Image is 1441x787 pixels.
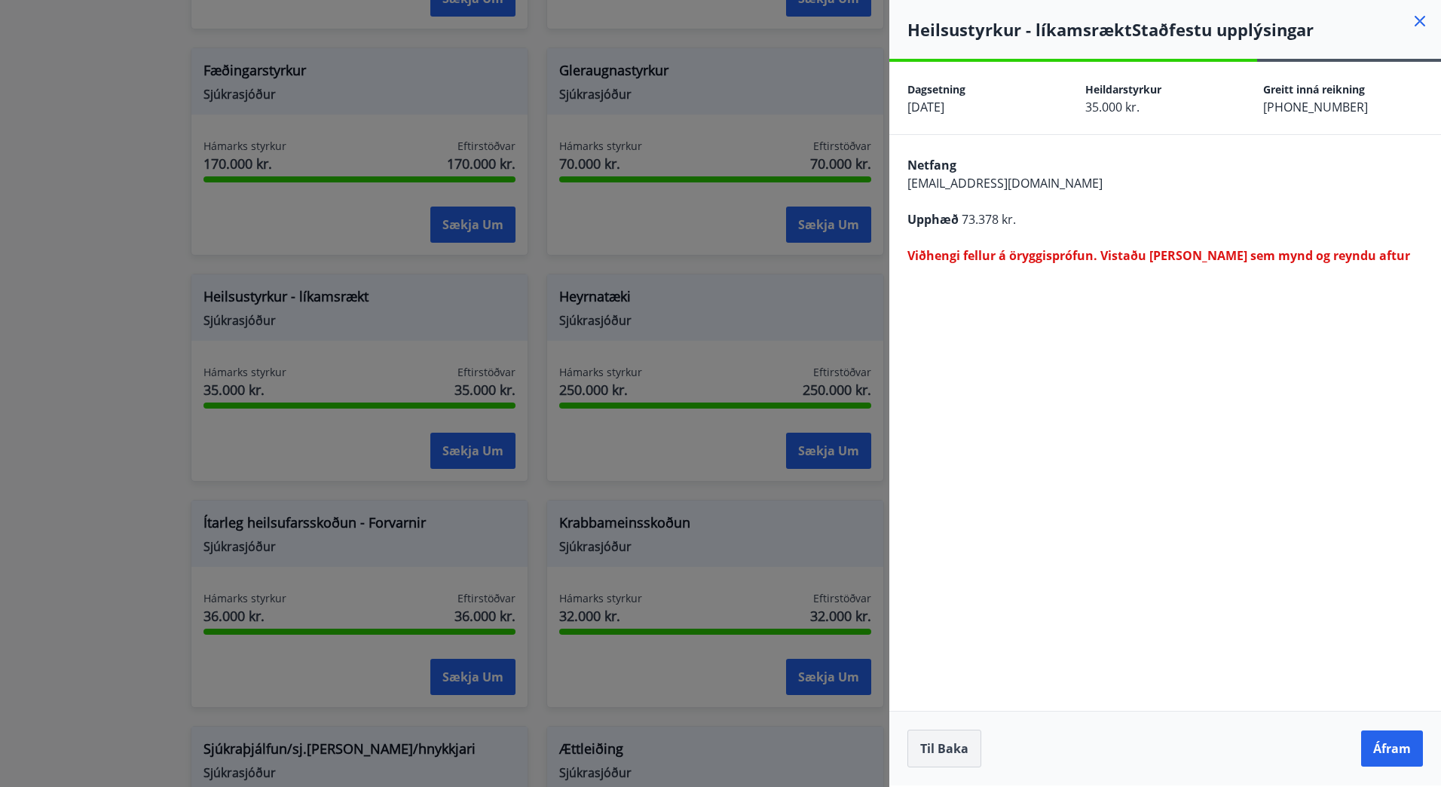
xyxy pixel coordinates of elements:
span: Upphæð [907,211,959,228]
span: Netfang [907,157,956,173]
span: Greitt inná reikning [1263,82,1365,96]
span: [DATE] [907,99,944,115]
span: Dagsetning [907,82,965,96]
span: Heildarstyrkur [1085,82,1161,96]
button: Áfram [1361,730,1423,767]
span: 73.378 kr. [962,211,1016,228]
span: [PHONE_NUMBER] [1263,99,1368,115]
span: [EMAIL_ADDRESS][DOMAIN_NAME] [907,175,1103,191]
span: 35.000 kr. [1085,99,1140,115]
span: Viðhengi fellur á öryggisprófun. Vistaðu [PERSON_NAME] sem mynd og reyndu aftur [907,247,1410,264]
button: Til baka [907,730,981,767]
h4: Heilsustyrkur - líkamsrækt Staðfestu upplýsingar [907,18,1441,41]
